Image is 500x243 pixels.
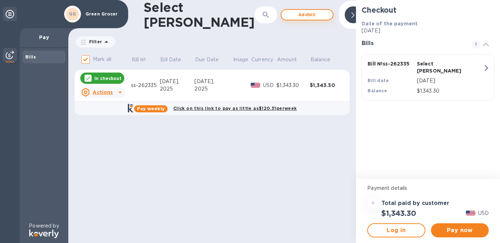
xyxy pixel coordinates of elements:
[417,60,463,74] p: Select [PERSON_NAME]
[374,226,419,235] span: Log in
[431,223,489,237] button: Pay now
[195,56,228,63] span: Due Date
[251,83,260,88] img: USD
[29,222,59,230] p: Powered by
[263,82,276,89] p: USD
[277,56,306,63] span: Amount
[29,230,59,238] img: Logo
[417,87,483,95] p: $1,343.30
[160,85,195,93] div: 2025
[173,106,297,111] b: Click on this link to pay as little as $120.31 per week
[233,56,249,63] p: Image
[86,12,121,17] p: Green Grocer
[466,211,475,216] img: USD
[137,106,165,111] b: Pay weekly
[195,56,219,63] p: Due Date
[131,82,160,89] div: ss-262335
[362,54,494,101] button: Bill №ss-262335Select [PERSON_NAME]Bill date[DATE]Balance$1,343.30
[381,209,416,218] h2: $1,343.30
[367,198,379,209] div: =
[362,40,463,47] h3: Bills
[160,78,195,85] div: [DATE],
[368,88,387,93] b: Balance
[194,78,232,85] div: [DATE],
[251,56,273,63] p: Currency
[287,11,327,19] span: Add bill
[362,27,494,35] p: [DATE]
[368,78,389,83] b: Bill date
[93,56,111,63] p: Mark all
[194,85,232,93] div: 2025
[417,77,483,85] p: [DATE]
[368,60,414,67] p: Bill № ss-262335
[93,89,113,95] u: Actions
[25,54,36,60] b: Bills
[311,56,339,63] span: Balance
[132,56,155,63] span: Bill №
[132,56,146,63] p: Bill №
[362,6,494,14] h2: Checkout
[362,21,418,26] b: Date of the payment
[276,82,310,89] div: $1,343.30
[25,34,63,41] p: Pay
[381,200,449,207] h3: Total paid by customer
[311,56,330,63] p: Balance
[281,9,333,20] button: Addbill
[160,56,190,63] span: Bill Date
[69,11,76,17] b: GG
[94,75,121,81] p: In checkout
[277,56,297,63] p: Amount
[478,210,489,217] p: USD
[472,40,480,49] span: 1
[437,226,483,235] span: Pay now
[160,56,181,63] p: Bill Date
[367,185,489,192] p: Payment details
[86,39,102,45] p: Filter
[310,82,343,89] div: $1,343.30
[367,223,425,237] button: Log in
